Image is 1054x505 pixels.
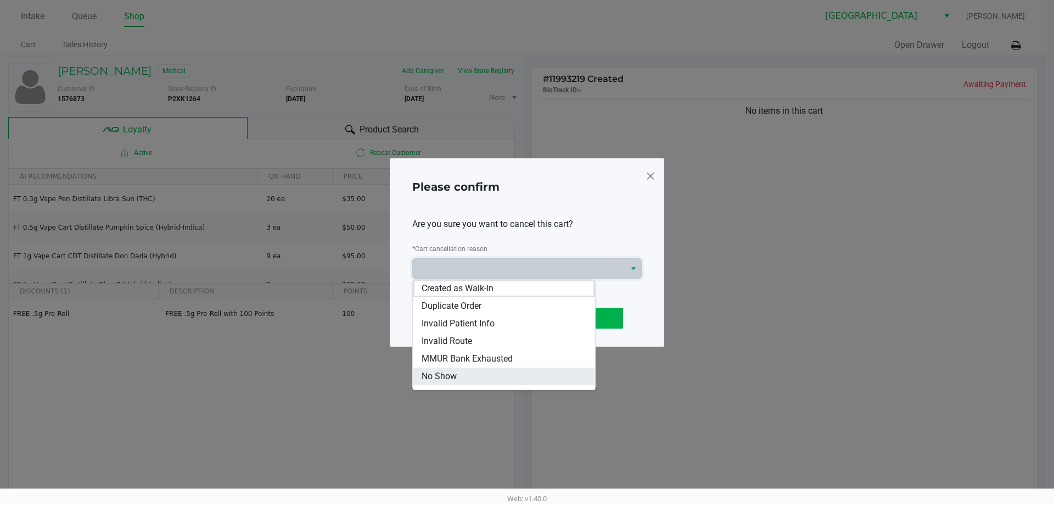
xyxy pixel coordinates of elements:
[412,179,500,195] h4: Please confirm
[422,317,495,330] span: Invalid Patient Info
[422,282,494,295] span: Created as Walk-in
[422,299,481,313] span: Duplicate Order
[507,495,547,503] span: Web: v1.40.0
[422,352,513,365] span: MMUR Bank Exhausted
[625,259,641,279] button: Select
[422,370,457,383] span: No Show
[422,335,472,348] span: Invalid Route
[422,387,442,401] span: Other
[412,219,573,229] span: Are you sure you want to cancel this cart?
[412,244,487,254] label: Cart cancellation reason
